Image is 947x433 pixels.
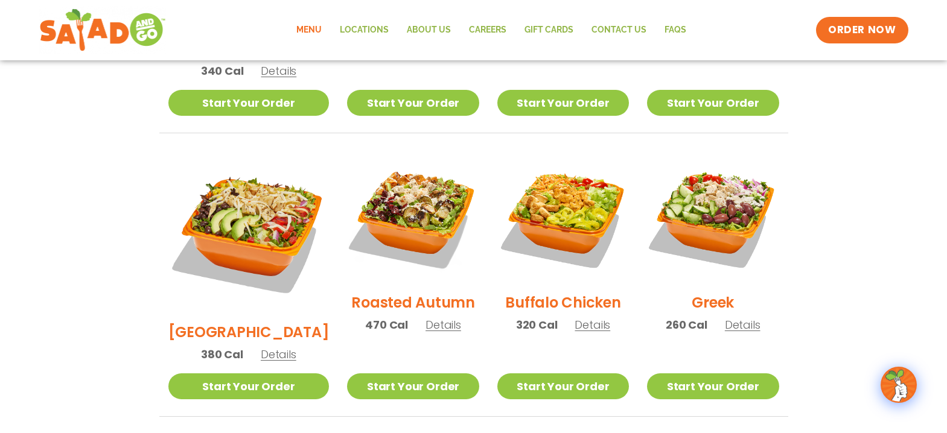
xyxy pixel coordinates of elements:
a: Careers [460,16,515,44]
a: Start Your Order [647,90,779,116]
span: 470 Cal [365,317,408,333]
a: ORDER NOW [816,17,908,43]
a: About Us [398,16,460,44]
a: Start Your Order [497,373,629,399]
h2: Greek [692,292,734,313]
a: Start Your Order [647,373,779,399]
img: new-SAG-logo-768×292 [39,6,167,54]
span: Details [575,317,610,332]
span: 380 Cal [201,346,243,362]
a: GIFT CARDS [515,16,582,44]
span: ORDER NOW [828,23,896,37]
span: Details [261,347,296,362]
span: 260 Cal [666,317,707,333]
a: Start Your Order [347,90,479,116]
span: 340 Cal [201,63,244,79]
span: 320 Cal [516,317,558,333]
nav: Menu [287,16,695,44]
h2: Roasted Autumn [351,292,475,313]
a: Start Your Order [168,90,330,116]
img: Product photo for BBQ Ranch Salad [168,151,330,312]
h2: Buffalo Chicken [505,292,620,313]
img: wpChatIcon [882,368,916,402]
a: Contact Us [582,16,655,44]
span: Details [725,317,760,332]
a: Start Your Order [497,90,629,116]
h2: [GEOGRAPHIC_DATA] [168,321,330,343]
a: Start Your Order [168,373,330,399]
a: Start Your Order [347,373,479,399]
a: Menu [287,16,331,44]
span: Details [426,317,461,332]
img: Product photo for Greek Salad [647,151,779,283]
a: FAQs [655,16,695,44]
span: Details [261,63,296,78]
img: Product photo for Buffalo Chicken Salad [497,151,629,283]
a: Locations [331,16,398,44]
img: Product photo for Roasted Autumn Salad [347,151,479,283]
